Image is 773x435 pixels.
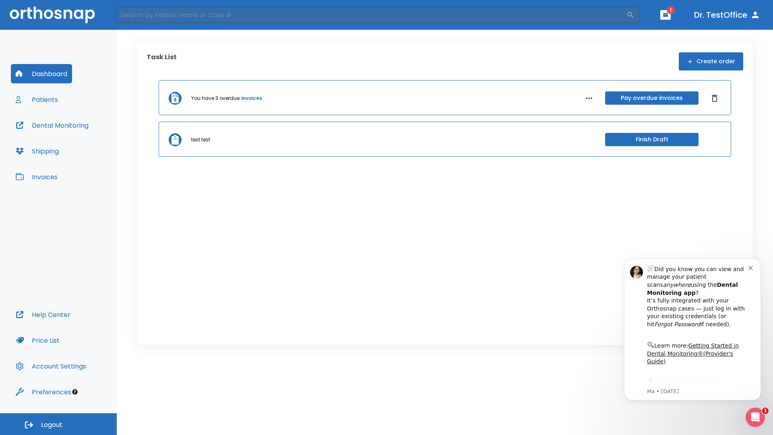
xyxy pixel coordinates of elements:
[11,356,91,376] button: Account Settings
[605,91,699,105] button: Pay overdue invoices
[35,137,136,144] p: Message from Ma, sent 8w ago
[41,420,62,429] span: Logout
[191,95,240,102] p: You have 3 overdue
[11,382,76,402] button: Preferences
[746,408,765,427] iframe: Intercom live chat
[10,6,95,23] img: Orthosnap
[11,167,62,186] button: Invoices
[191,136,210,143] p: test test
[35,128,107,143] a: App Store
[11,331,64,350] button: Price List
[241,95,262,102] a: invoices
[667,6,675,14] span: 1
[11,141,64,161] button: Shipping
[762,408,769,414] span: 1
[115,7,626,23] input: Search by Patient Name or Case #
[691,8,763,22] button: Dr. TestOffice
[71,388,79,396] div: Tooltip anchor
[35,126,136,168] div: Download the app: | ​ Let us know if you need help getting started!
[11,305,75,324] button: Help Center
[147,52,177,70] p: Task List
[612,251,773,405] iframe: Intercom notifications message
[605,133,699,146] button: Finish Draft
[11,90,63,109] button: Patients
[679,52,743,70] button: Create order
[11,116,93,135] button: Dental Monitoring
[11,64,72,83] button: Dashboard
[136,12,143,19] button: Dismiss notification
[708,92,721,105] button: Dismiss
